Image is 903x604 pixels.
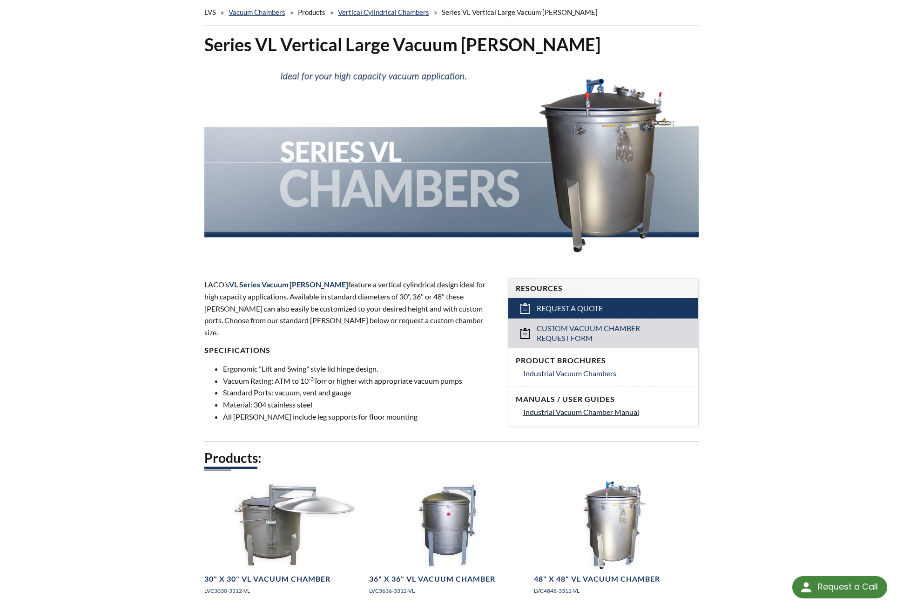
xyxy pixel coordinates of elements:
a: Custom Vacuum Chamber Request Form [508,319,698,348]
li: Ergonomic "Lift and Swing" style lid hinge design. [223,363,497,375]
img: Series VL Chambers header [204,63,699,261]
h4: Manuals / User Guides [516,394,691,404]
span: LVS [204,8,216,16]
p: LVC4848-3312-VL [534,586,693,595]
h1: Series VL Vertical Large Vacuum [PERSON_NAME] [204,33,699,56]
h4: Resources [516,284,691,293]
li: Material: 304 stainless steel [223,399,497,411]
div: Request a Call [792,576,887,598]
span: Series VL Vertical Large Vacuum [PERSON_NAME] [442,8,598,16]
h4: 36" X 36" VL Vacuum Chamber [369,574,495,584]
h4: 48" X 48" VL Vacuum Chamber [534,574,660,584]
span: Custom Vacuum Chamber Request Form [537,324,671,343]
h4: Product Brochures [516,356,691,366]
a: Vertical Cylindrical Chambers [338,8,429,16]
sup: -3 [309,375,314,382]
a: LVC4848-3312-VL SS Vacuum Chamber, front view48" X 48" VL Vacuum ChamberLVC4848-3312-VL [534,480,693,603]
p: LVC3030-3312-VL [204,586,364,595]
a: Request a Quote [508,298,698,319]
span: Industrial Vacuum Chamber Manual [523,407,639,416]
li: All [PERSON_NAME] include leg supports for floor mounting [223,411,497,423]
a: LVC3636-3312-VL Large Vacuum Chamber, front view36" X 36" VL Vacuum ChamberLVC3636-3312-VL [369,480,528,603]
p: LVC3636-3312-VL [369,586,528,595]
a: LVC3030-3312-VL with Open Chamber Lid, rear view30" X 30" VL Vacuum ChamberLVC3030-3312-VL [204,480,364,603]
li: Standard Ports: vacuum, vent and gauge [223,387,497,399]
li: Vacuum Rating: ATM to 10 Torr or higher with appropriate vacuum pumps [223,375,497,387]
div: Request a Call [818,576,878,597]
a: Industrial Vacuum Chambers [523,367,691,380]
a: Industrial Vacuum Chamber Manual [523,406,691,418]
h2: Products: [204,449,699,467]
strong: VL Series Vacuum [PERSON_NAME] [229,280,348,289]
p: LACO’s feature a vertical cylindrical design ideal for high capacity applications. Available in s... [204,278,497,338]
h4: Specifications [204,346,497,355]
span: Products [298,8,325,16]
span: Request a Quote [537,304,603,313]
img: round button [799,580,814,595]
span: Industrial Vacuum Chambers [523,369,616,378]
a: Vacuum Chambers [229,8,285,16]
h4: 30" X 30" VL Vacuum Chamber [204,574,330,584]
